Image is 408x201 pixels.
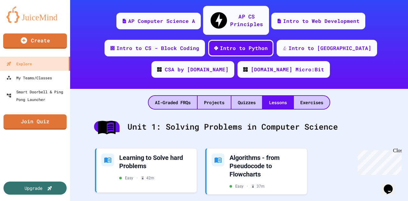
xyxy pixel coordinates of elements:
div: CSA by [DOMAIN_NAME] [165,66,229,73]
div: Upgrade [25,185,42,191]
img: logo-orange.svg [6,6,64,23]
div: Explore [6,60,32,68]
span: • [247,183,248,189]
div: Easy 37 m [229,183,265,189]
div: AP CS Principles [230,12,263,28]
iframe: chat widget [381,176,402,195]
div: My Teams/Classes [6,74,52,82]
div: Intro to CS - Block Coding [116,44,199,52]
div: Exercises [294,96,330,109]
div: AP Computer Science A [128,17,195,25]
img: CODE_logo_RGB.png [157,67,162,72]
div: Projects [198,96,231,109]
img: CODE_logo_RGB.png [243,67,248,72]
div: Chat with us now!Close [3,3,44,40]
div: Intro to Python [220,44,268,52]
div: Intro to [GEOGRAPHIC_DATA] [288,44,371,52]
div: Lessons [263,96,293,109]
div: Unit 1: Solving Problems in Computer Science [88,114,390,139]
div: Smart Doorbell & Ping Pong Launcher [6,88,68,103]
div: Easy 42 m [119,175,154,181]
div: Algorithms - from Pseudocode to Flowcharts [229,154,302,178]
a: Join Quiz [4,114,67,130]
span: • [136,175,138,181]
div: AI-Graded FRQs [149,96,197,109]
a: Create [3,33,67,49]
div: Quizzes [231,96,262,109]
div: [DOMAIN_NAME] Micro:Bit [251,66,324,73]
iframe: chat widget [355,148,402,175]
div: Intro to Web Development [283,17,360,25]
div: Learning to Solve hard Problems [119,154,192,170]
